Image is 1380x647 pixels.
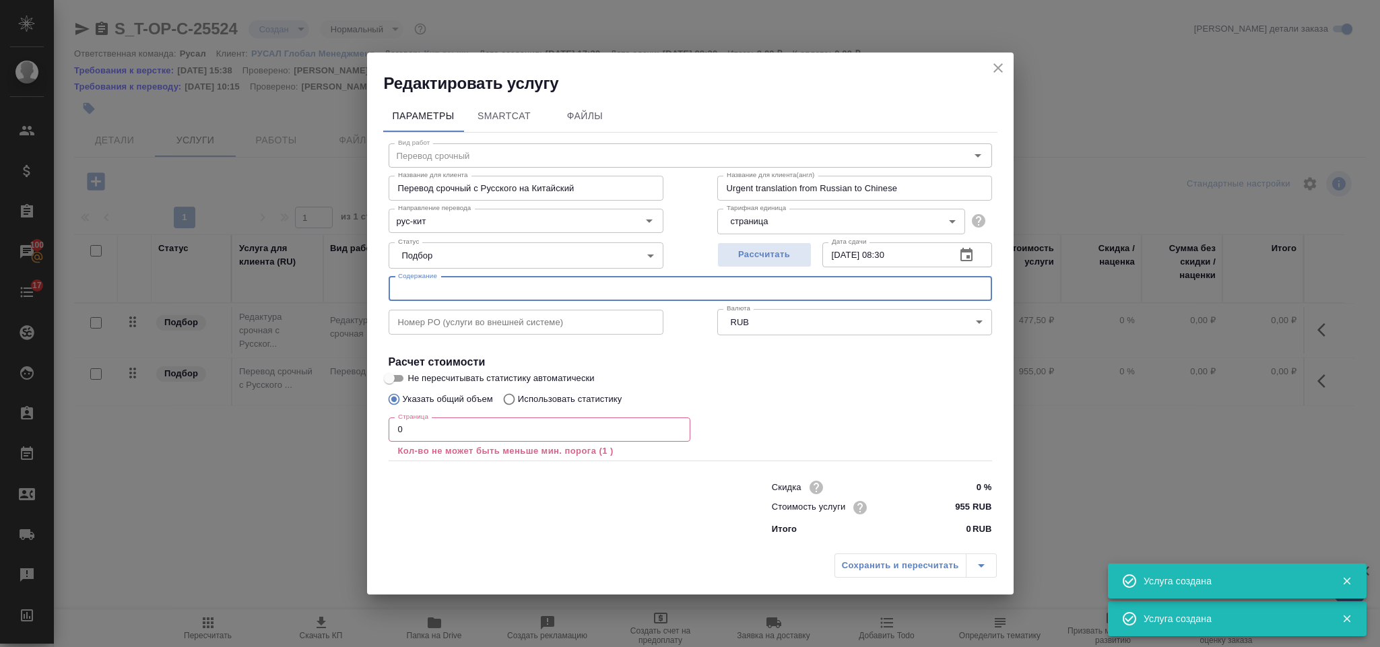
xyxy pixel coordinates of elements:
[398,250,437,261] button: Подбор
[727,215,773,227] button: страница
[941,498,991,517] input: ✎ Введи что-нибудь
[391,108,456,125] span: Параметры
[772,481,801,494] p: Скидка
[941,477,991,497] input: ✎ Введи что-нибудь
[403,393,493,406] p: Указать общий объем
[717,309,992,335] div: RUB
[988,58,1008,78] button: close
[389,354,992,370] h4: Расчет стоимости
[966,522,971,536] p: 0
[408,372,595,385] span: Не пересчитывать статистику автоматически
[772,522,797,536] p: Итого
[834,553,997,578] div: split button
[717,209,965,234] div: страница
[973,522,992,536] p: RUB
[518,393,622,406] p: Использовать статистику
[1144,574,1321,588] div: Услуга создана
[727,316,753,328] button: RUB
[772,500,846,514] p: Стоимость услуги
[472,108,537,125] span: SmartCat
[384,73,1014,94] h2: Редактировать услугу
[717,242,812,267] button: Рассчитать
[640,211,659,230] button: Open
[553,108,618,125] span: Файлы
[1333,575,1360,587] button: Закрыть
[725,247,804,263] span: Рассчитать
[389,242,663,268] div: Подбор
[1333,613,1360,625] button: Закрыть
[1144,612,1321,625] div: Услуга создана
[398,444,681,458] p: Кол-во не может быть меньше мин. порога (1 )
